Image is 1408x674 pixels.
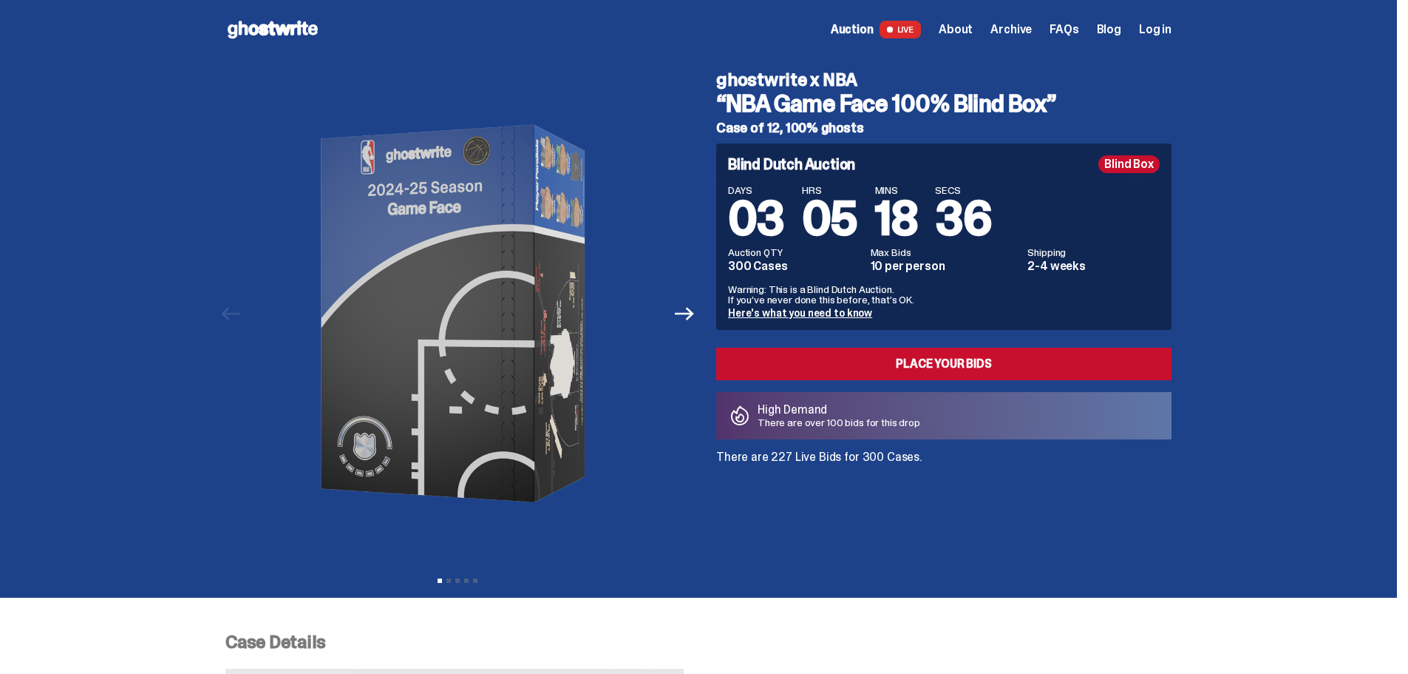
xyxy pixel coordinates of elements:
span: LIVE [880,21,922,38]
dd: 10 per person [871,260,1019,272]
a: Log in [1139,24,1171,36]
img: NBA-Hero-1.png [254,59,661,568]
span: DAYS [728,185,784,195]
a: FAQs [1050,24,1078,36]
h4: Blind Dutch Auction [728,157,855,172]
span: 03 [728,188,784,249]
dt: Max Bids [871,247,1019,257]
div: Blind Box [1098,155,1160,173]
p: High Demand [758,404,920,416]
dt: Shipping [1027,247,1160,257]
button: View slide 2 [446,579,451,583]
dd: 300 Cases [728,260,862,272]
p: There are 227 Live Bids for 300 Cases. [716,451,1171,463]
a: Place your Bids [716,348,1171,380]
span: 05 [802,188,857,249]
dt: Auction QTY [728,247,862,257]
button: View slide 4 [464,579,469,583]
button: View slide 5 [473,579,477,583]
p: Case Details [225,633,1171,651]
p: Warning: This is a Blind Dutch Auction. If you’ve never done this before, that’s OK. [728,284,1160,305]
button: View slide 3 [455,579,460,583]
a: Archive [990,24,1032,36]
a: Blog [1097,24,1121,36]
span: Auction [831,24,874,36]
h4: ghostwrite x NBA [716,71,1171,89]
span: 18 [875,188,918,249]
h3: “NBA Game Face 100% Blind Box” [716,92,1171,115]
span: MINS [875,185,918,195]
button: Next [668,297,701,330]
a: About [939,24,973,36]
span: HRS [802,185,857,195]
h5: Case of 12, 100% ghosts [716,121,1171,135]
dd: 2-4 weeks [1027,260,1160,272]
a: Auction LIVE [831,21,921,38]
span: SECS [935,185,991,195]
span: 36 [935,188,991,249]
a: Here's what you need to know [728,306,872,320]
button: View slide 1 [438,579,442,583]
p: There are over 100 bids for this drop [758,417,920,428]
